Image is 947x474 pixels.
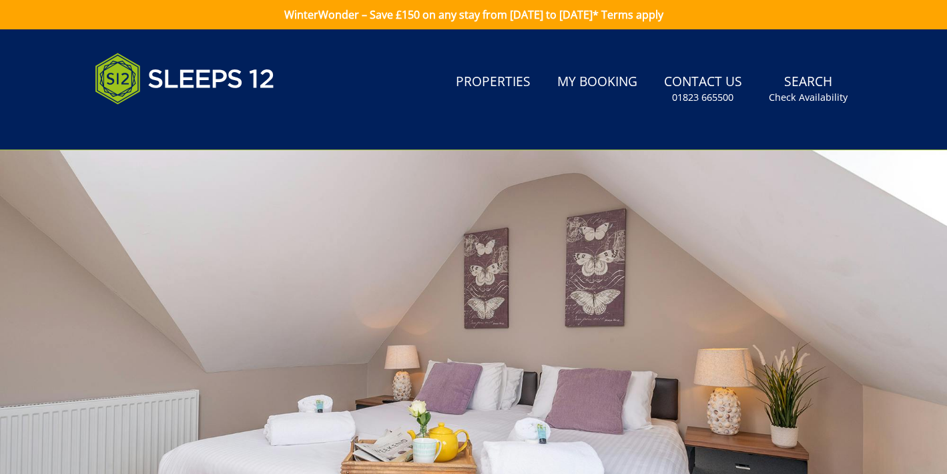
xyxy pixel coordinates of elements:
[450,67,536,97] a: Properties
[659,67,747,111] a: Contact Us01823 665500
[552,67,643,97] a: My Booking
[763,67,853,111] a: SearchCheck Availability
[672,91,733,104] small: 01823 665500
[88,120,228,132] iframe: Customer reviews powered by Trustpilot
[769,91,848,104] small: Check Availability
[95,45,275,112] img: Sleeps 12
